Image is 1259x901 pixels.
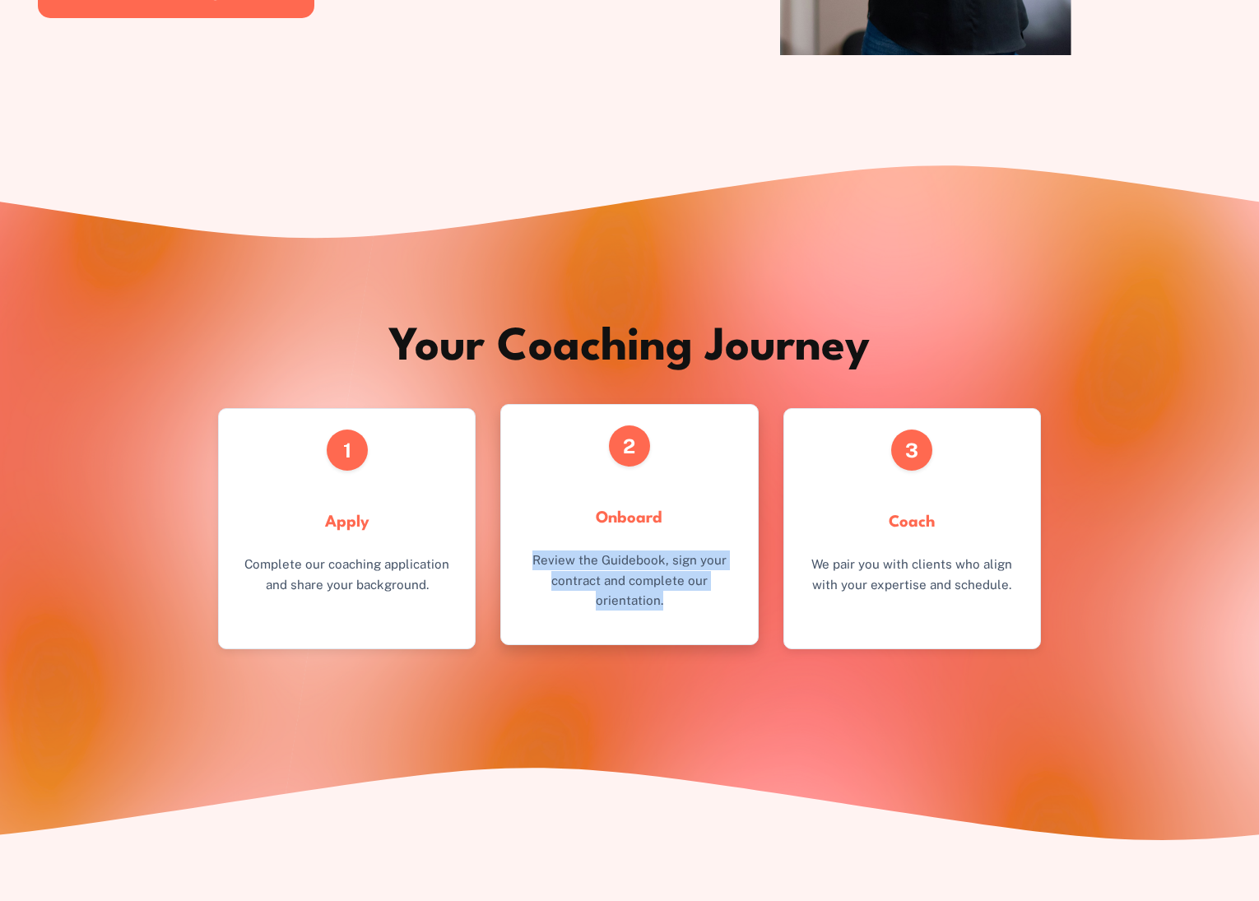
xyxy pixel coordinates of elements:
[325,513,369,533] h3: Apply
[522,550,736,611] p: Review the Guidebook, sign your contract and complete our orientation.
[327,430,368,471] div: 1
[805,555,1020,595] p: We pair you with clients who align with your expertise and schedule.
[609,425,650,467] div: 2
[891,430,932,471] div: 3
[333,323,925,374] h2: Your Coaching Journey
[239,555,454,595] p: Complete our coaching application and share your background.
[889,513,936,533] h3: Coach
[596,509,662,529] h3: Onboard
